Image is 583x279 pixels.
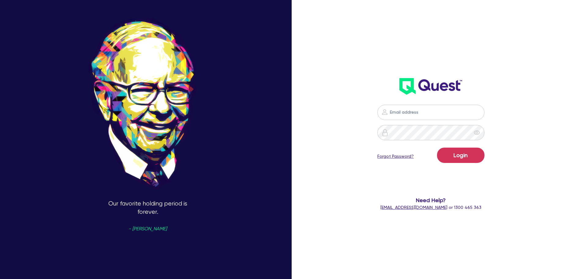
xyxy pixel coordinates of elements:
a: Forgot Password? [377,153,414,160]
span: eye [474,130,480,136]
img: icon-password [381,108,388,116]
img: wH2k97JdezQIQAAAABJRU5ErkJggg== [399,78,462,95]
input: Email address [377,105,484,120]
span: or 1300 465 363 [380,205,481,210]
img: icon-password [381,129,389,136]
a: [EMAIL_ADDRESS][DOMAIN_NAME] [380,205,447,210]
span: Need Help? [353,196,509,204]
span: - [PERSON_NAME] [129,227,167,231]
button: Login [437,148,484,163]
